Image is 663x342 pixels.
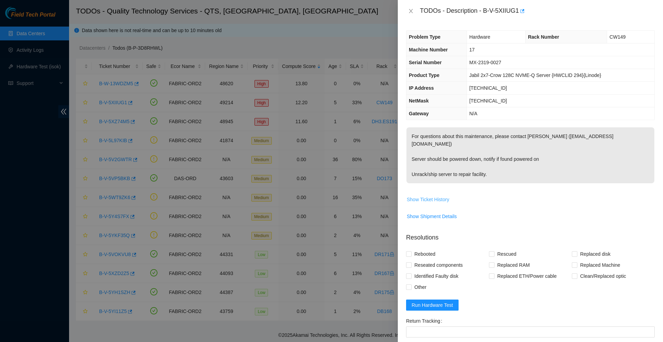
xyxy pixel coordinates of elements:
[577,248,613,260] span: Replaced disk
[406,326,655,338] input: Return Tracking
[412,301,453,309] span: Run Hardware Test
[469,85,507,91] span: [TECHNICAL_ID]
[412,271,461,282] span: Identified Faulty disk
[406,127,654,183] p: For questions about this maintenance, please contact [PERSON_NAME] ([EMAIL_ADDRESS][DOMAIN_NAME])...
[406,300,459,311] button: Run Hardware Test
[412,282,429,293] span: Other
[577,260,623,271] span: Replaced Machine
[406,211,457,222] button: Show Shipment Details
[577,271,629,282] span: Clean/Replaced optic
[412,248,438,260] span: Rebooted
[407,196,449,203] span: Show Ticket History
[469,98,507,104] span: [TECHNICAL_ID]
[469,72,601,78] span: Jabil 2x7-Crow 128C NVME-Q Server {HWCLID 294}{Linode}
[469,47,475,52] span: 17
[406,227,655,242] p: Resolutions
[469,60,501,65] span: MX-2319-0027
[408,8,414,14] span: close
[412,260,465,271] span: Reseated components
[406,315,445,326] label: Return Tracking
[409,98,429,104] span: NetMask
[609,34,626,40] span: CW149
[494,271,559,282] span: Replaced ETH/Power cable
[409,111,429,116] span: Gateway
[494,248,519,260] span: Rescued
[528,34,559,40] span: Rack Number
[420,6,655,17] div: TODOs - Description - B-V-5XIIUG1
[469,111,477,116] span: N/A
[407,213,457,220] span: Show Shipment Details
[406,194,450,205] button: Show Ticket History
[409,47,448,52] span: Machine Number
[494,260,532,271] span: Replaced RAM
[409,85,434,91] span: IP Address
[406,8,416,14] button: Close
[469,34,490,40] span: Hardware
[409,72,439,78] span: Product Type
[409,60,442,65] span: Serial Number
[409,34,441,40] span: Problem Type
